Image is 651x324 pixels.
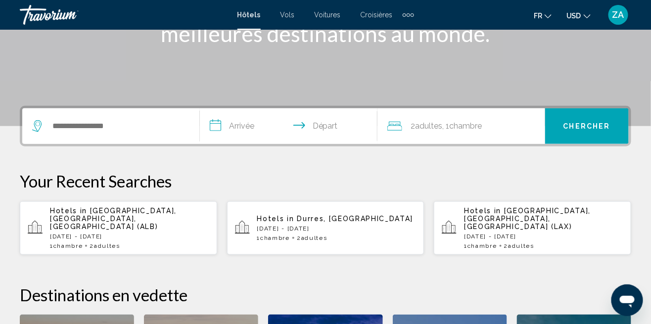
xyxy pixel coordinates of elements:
a: Croisières [361,11,393,19]
span: [GEOGRAPHIC_DATA], [GEOGRAPHIC_DATA], [GEOGRAPHIC_DATA] (LAX) [464,207,591,231]
button: Change currency [566,8,591,23]
iframe: Bouton de lancement de la fenêtre de messagerie [611,284,643,316]
button: Hotels in [GEOGRAPHIC_DATA], [GEOGRAPHIC_DATA], [GEOGRAPHIC_DATA] (LAX)[DATE] - [DATE]1Chambre2Ad... [434,201,631,255]
a: Vols [280,11,295,19]
p: [DATE] - [DATE] [464,233,623,240]
span: fr [534,12,542,20]
span: 2 [297,234,327,241]
span: , 1 [443,119,482,133]
span: 1 [464,242,497,249]
span: 2 [90,242,120,249]
h2: Destinations en vedette [20,285,631,305]
p: [DATE] - [DATE] [50,233,209,240]
button: Extra navigation items [403,7,414,23]
span: Chambre [260,234,290,241]
span: Adultes [416,121,443,131]
a: Voitures [315,11,341,19]
button: Travelers: 2 adults, 0 children [377,108,545,144]
span: ZA [612,10,624,20]
span: Durres, [GEOGRAPHIC_DATA] [297,215,413,223]
span: 1 [50,242,83,249]
span: Adultes [301,234,327,241]
span: 2 [411,119,443,133]
button: Change language [534,8,552,23]
span: Hotels in [50,207,87,215]
button: Check in and out dates [200,108,377,144]
p: [DATE] - [DATE] [257,225,417,232]
button: Hotels in Durres, [GEOGRAPHIC_DATA][DATE] - [DATE]1Chambre2Adultes [227,201,424,255]
p: Your Recent Searches [20,171,631,191]
span: Adultes [508,242,534,249]
div: Search widget [22,108,629,144]
span: Chambre [450,121,482,131]
span: [GEOGRAPHIC_DATA], [GEOGRAPHIC_DATA], [GEOGRAPHIC_DATA] (ALB) [50,207,177,231]
a: Travorium [20,5,228,25]
span: Hotels in [464,207,501,215]
span: Chercher [563,123,610,131]
button: User Menu [605,4,631,25]
span: Adultes [94,242,120,249]
span: 1 [257,234,290,241]
span: Chambre [53,242,83,249]
span: USD [566,12,581,20]
a: Hôtels [237,11,261,19]
span: 2 [504,242,534,249]
button: Hotels in [GEOGRAPHIC_DATA], [GEOGRAPHIC_DATA], [GEOGRAPHIC_DATA] (ALB)[DATE] - [DATE]1Chambre2Ad... [20,201,217,255]
span: Hotels in [257,215,294,223]
span: Chambre [467,242,497,249]
button: Chercher [545,108,629,144]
